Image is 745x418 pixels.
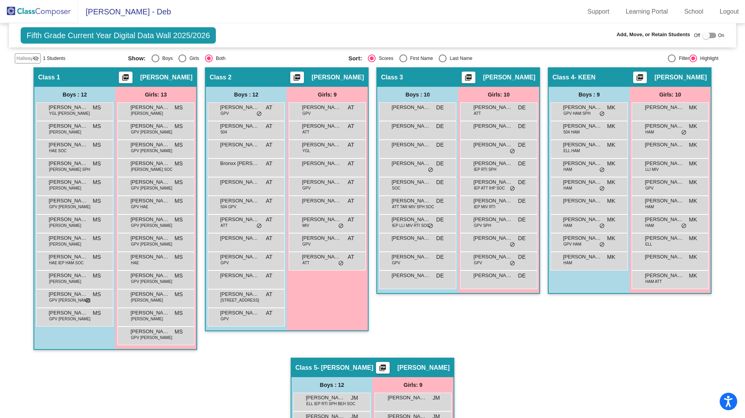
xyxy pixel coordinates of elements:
span: DE [518,122,526,130]
span: MS [175,253,183,261]
span: [PERSON_NAME] [473,272,512,279]
span: do_not_disturb_alt [256,223,262,229]
span: [PERSON_NAME] SPH [49,167,90,172]
span: [PERSON_NAME] [PERSON_NAME] [220,272,259,279]
button: Print Students Details [290,72,304,83]
span: AT [348,234,354,242]
mat-icon: picture_as_pdf [292,74,302,84]
span: do_not_disturb_alt [256,111,262,117]
span: do_not_disturb_alt [510,148,515,155]
span: [PERSON_NAME] [49,141,88,149]
span: do_not_disturb_alt [428,223,433,229]
span: ATT [474,111,481,116]
span: [PERSON_NAME] [49,122,88,130]
span: AT [348,197,354,205]
span: [PERSON_NAME] [49,160,88,167]
mat-icon: visibility_off [33,55,39,61]
span: AT [348,216,354,224]
span: [PERSON_NAME] [473,160,512,167]
div: Boys : 10 [377,87,458,102]
span: [PERSON_NAME] [302,104,341,111]
span: ELL [645,241,652,247]
span: [PERSON_NAME] [220,141,259,149]
span: MS [175,309,183,317]
span: [PERSON_NAME] [645,160,684,167]
span: [PERSON_NAME] [220,309,259,317]
span: MK [607,104,615,112]
span: [PERSON_NAME] [563,234,602,242]
span: HAM [563,260,572,266]
span: MK [607,122,615,130]
span: [PERSON_NAME] [302,141,341,149]
span: [PERSON_NAME] [392,197,431,205]
span: DE [518,272,526,280]
span: GPV HAM [563,241,581,247]
span: AT [266,290,272,299]
span: [PERSON_NAME] [392,253,431,261]
a: Support [581,5,616,18]
span: GPV [221,316,229,322]
span: DE [436,141,444,149]
span: do_not_disturb_alt [510,242,515,248]
span: GPV HAE [131,204,148,210]
span: do_not_disturb_alt [681,130,687,136]
mat-icon: picture_as_pdf [464,74,473,84]
span: do_not_disturb_alt [428,167,433,173]
span: [PERSON_NAME] [49,197,88,205]
span: [PERSON_NAME] [49,104,88,111]
span: GPV [645,185,653,191]
span: [PERSON_NAME] [473,253,512,261]
span: GPV [PERSON_NAME] [131,279,172,285]
span: MK [689,160,697,168]
span: MS [175,160,183,168]
span: MS [175,216,183,224]
span: DE [436,104,444,112]
span: AT [348,253,354,261]
span: IEP MIV RTI [474,204,495,210]
span: [PERSON_NAME] [645,197,684,205]
span: MS [93,216,101,224]
span: AT [266,253,272,261]
span: YGL [302,148,310,154]
span: [PERSON_NAME] [392,141,431,149]
span: Class 4 [553,74,574,81]
span: [PERSON_NAME] [220,290,259,298]
span: [PERSON_NAME] [312,74,364,81]
span: [PERSON_NAME] [645,104,684,111]
span: [PERSON_NAME] [563,160,602,167]
span: AT [348,104,354,112]
span: [PERSON_NAME] [140,74,192,81]
span: [PERSON_NAME] [220,234,259,242]
span: GPV HAM SPH [563,111,590,116]
button: Print Students Details [119,72,132,83]
span: [PERSON_NAME] [PERSON_NAME] [49,309,88,317]
span: do_not_disturb_alt [599,223,605,229]
span: [PERSON_NAME] [131,141,169,149]
span: Add, Move, or Retain Students [616,31,690,39]
span: GPV SPH [474,223,491,228]
span: do_not_disturb_alt [338,260,344,267]
span: GPV [PERSON_NAME] [131,148,172,154]
span: Bronxx [PERSON_NAME] [220,160,259,167]
span: [PERSON_NAME] [563,122,602,130]
span: HAM [563,167,572,172]
span: GPV [302,111,311,116]
span: [PERSON_NAME] [49,272,88,279]
span: HAM [563,185,572,191]
span: AT [266,272,272,280]
span: Class 2 [210,74,231,81]
span: [PERSON_NAME] [49,234,88,242]
span: MS [93,309,101,317]
span: [PERSON_NAME] [302,160,341,167]
span: MS [93,160,101,168]
span: AT [266,197,272,205]
span: MK [607,216,615,224]
span: [PERSON_NAME] - Deb [78,5,171,18]
span: DE [518,160,526,168]
span: [PERSON_NAME] [563,216,602,223]
span: Fifth Grade Current Year Digital Data Wall 2025/2026 [21,27,216,44]
span: [PERSON_NAME] SOC [131,167,173,172]
span: HAM [645,129,654,135]
span: [PERSON_NAME] [473,141,512,149]
span: [PERSON_NAME] [131,197,169,205]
